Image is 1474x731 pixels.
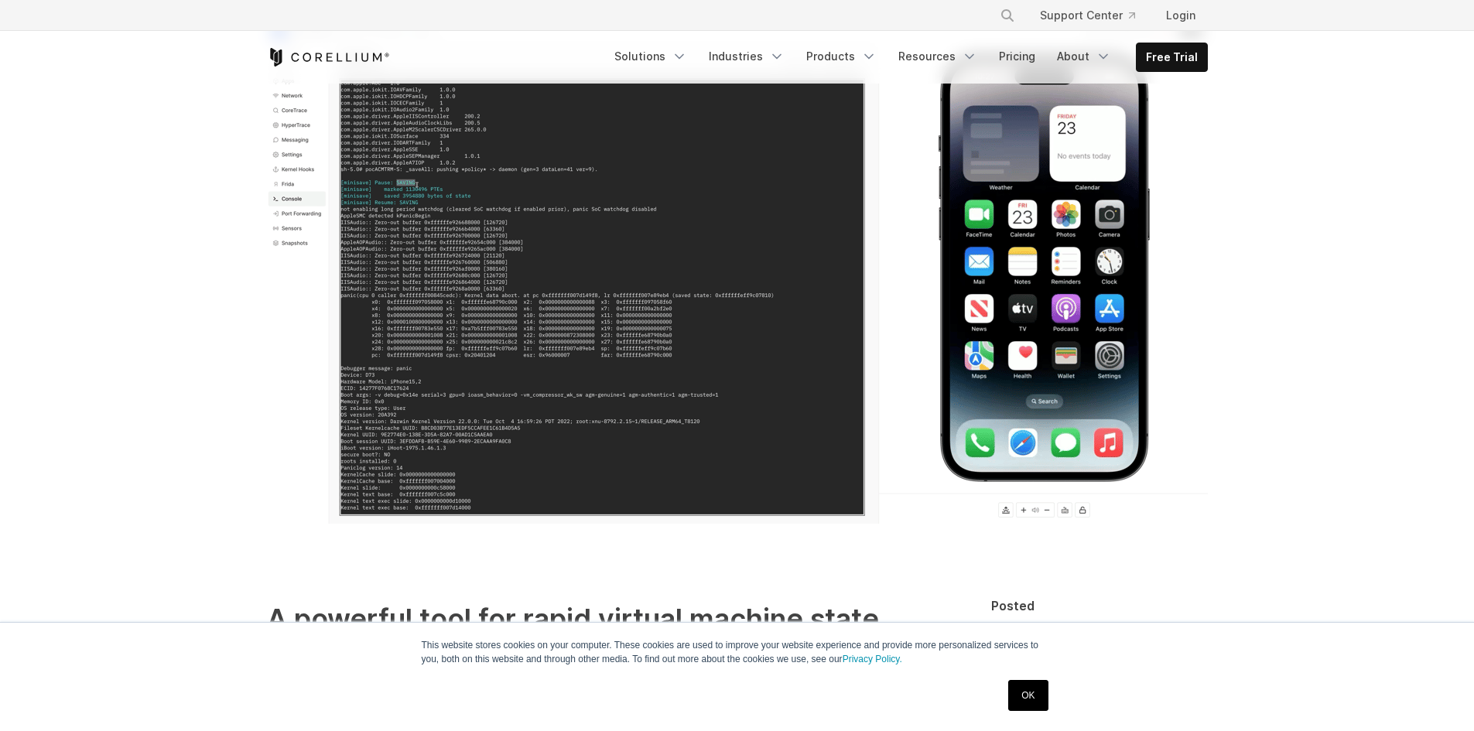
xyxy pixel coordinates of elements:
[422,638,1053,666] p: This website stores cookies on your computer. These cookies are used to improve your website expe...
[605,43,696,70] a: Solutions
[981,2,1208,29] div: Navigation Menu
[991,621,1032,637] span: [DATE]
[267,48,390,67] a: Corellium Home
[1028,2,1147,29] a: Support Center
[1154,2,1208,29] a: Login
[797,43,886,70] a: Products
[699,43,794,70] a: Industries
[843,654,902,664] a: Privacy Policy.
[993,2,1021,29] button: Search
[1048,43,1120,70] a: About
[889,43,987,70] a: Resources
[990,43,1045,70] a: Pricing
[267,598,886,681] h2: A powerful tool for rapid virtual machine state restoration
[991,598,1208,613] div: Posted
[1137,43,1207,71] a: Free Trial
[1008,680,1048,711] a: OK
[605,43,1208,72] div: Navigation Menu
